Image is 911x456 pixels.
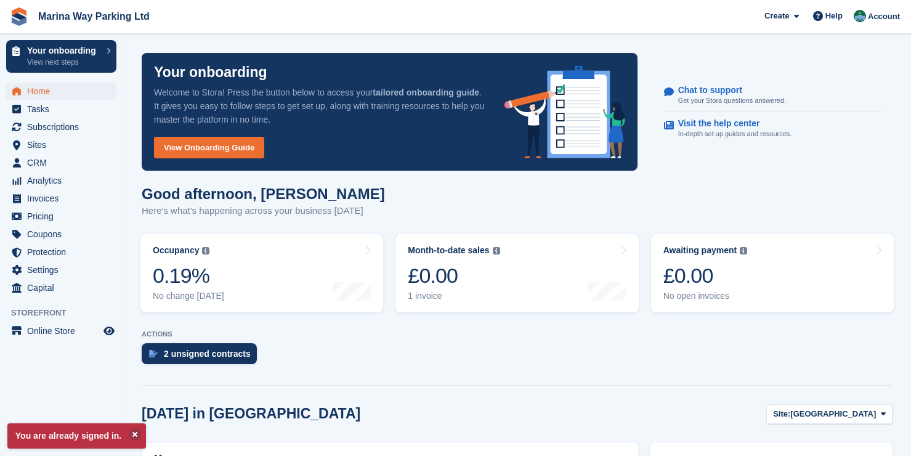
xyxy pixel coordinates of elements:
span: Protection [27,243,101,261]
a: menu [6,172,116,189]
a: menu [6,261,116,279]
span: Storefront [11,307,123,319]
span: Coupons [27,226,101,243]
p: View next steps [27,57,100,68]
span: Tasks [27,100,101,118]
div: Month-to-date sales [408,245,489,256]
div: Awaiting payment [663,245,737,256]
a: menu [6,243,116,261]
a: menu [6,136,116,153]
h1: Good afternoon, [PERSON_NAME] [142,185,385,202]
p: Welcome to Stora! Press the button below to access your . It gives you easy to follow steps to ge... [154,86,485,126]
div: Occupancy [153,245,199,256]
a: Occupancy 0.19% No change [DATE] [140,234,383,312]
span: Analytics [27,172,101,189]
span: Account [868,10,900,23]
a: Month-to-date sales £0.00 1 invoice [395,234,638,312]
span: Sites [27,136,101,153]
button: Site: [GEOGRAPHIC_DATA] [766,404,893,425]
p: Visit the help center [678,118,782,129]
span: Settings [27,261,101,279]
a: menu [6,154,116,171]
div: No open invoices [663,291,748,301]
a: menu [6,118,116,136]
a: 2 unsigned contracts [142,343,263,370]
img: stora-icon-8386f47178a22dfd0bd8f6a31ec36ba5ce8667c1dd55bd0f319d3a0aa187defe.svg [10,7,28,26]
div: £0.00 [408,263,500,288]
p: Here's what's happening across your business [DATE] [142,204,385,218]
div: £0.00 [663,263,748,288]
p: Your onboarding [154,65,267,79]
span: Create [764,10,789,22]
div: No change [DATE] [153,291,224,301]
span: Site: [773,408,790,420]
img: icon-info-grey-7440780725fd019a000dd9b08b2336e03edf1995a4989e88bcd33f0948082b44.svg [493,247,500,254]
span: Invoices [27,190,101,207]
img: onboarding-info-6c161a55d2c0e0a8cae90662b2fe09162a5109e8cc188191df67fb4f79e88e88.svg [504,66,625,158]
a: menu [6,83,116,100]
img: icon-info-grey-7440780725fd019a000dd9b08b2336e03edf1995a4989e88bcd33f0948082b44.svg [202,247,209,254]
img: Paul Lewis [854,10,866,22]
a: View Onboarding Guide [154,137,264,158]
a: Marina Way Parking Ltd [33,6,155,26]
span: [GEOGRAPHIC_DATA] [790,408,876,420]
a: menu [6,208,116,225]
a: Chat to support Get your Stora questions answered. [664,79,881,113]
p: In-depth set up guides and resources. [678,129,792,139]
div: 0.19% [153,263,224,288]
span: Pricing [27,208,101,225]
p: Chat to support [678,85,776,96]
p: You are already signed in. [7,423,146,449]
span: Help [825,10,843,22]
span: Subscriptions [27,118,101,136]
a: Awaiting payment £0.00 No open invoices [651,234,894,312]
a: menu [6,100,116,118]
div: 1 invoice [408,291,500,301]
span: Home [27,83,101,100]
a: Your onboarding View next steps [6,40,116,73]
a: menu [6,190,116,207]
span: Capital [27,279,101,296]
h2: [DATE] in [GEOGRAPHIC_DATA] [142,405,360,422]
div: 2 unsigned contracts [164,349,251,359]
img: contract_signature_icon-13c848040528278c33f63329250d36e43548de30e8caae1d1a13099fd9432cc5.svg [149,350,158,357]
a: Preview store [102,324,116,338]
a: Visit the help center In-depth set up guides and resources. [664,112,881,145]
img: icon-info-grey-7440780725fd019a000dd9b08b2336e03edf1995a4989e88bcd33f0948082b44.svg [740,247,747,254]
strong: tailored onboarding guide [373,88,479,97]
span: Online Store [27,322,101,340]
a: menu [6,279,116,296]
p: Your onboarding [27,46,100,55]
span: CRM [27,154,101,171]
a: menu [6,226,116,243]
p: ACTIONS [142,330,893,338]
a: menu [6,322,116,340]
p: Get your Stora questions answered. [678,96,786,106]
